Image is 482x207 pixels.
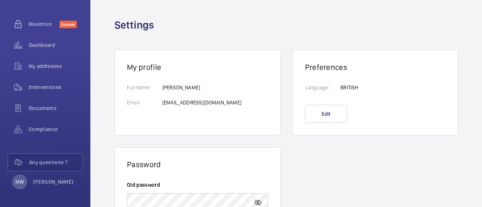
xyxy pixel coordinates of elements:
[305,84,329,91] label: Language:
[305,62,445,72] p: Preferences
[29,41,83,49] span: Dashboard
[29,104,83,112] span: Documents
[340,84,358,91] p: BRITISH
[127,84,151,91] label: Full Name:
[15,178,24,186] p: MW
[127,181,268,189] label: Old password
[29,62,83,70] span: My addresses
[29,83,83,91] span: Interventions
[162,84,241,91] p: [PERSON_NAME]
[127,62,268,72] p: My profile
[59,21,77,28] span: Discover
[29,159,82,166] span: Any questions ?
[162,99,241,106] p: [EMAIL_ADDRESS][DOMAIN_NAME]
[127,160,268,169] p: Password
[127,99,151,106] label: Email:
[114,18,154,32] h1: Settings
[33,178,74,186] p: [PERSON_NAME]
[305,105,347,123] button: Edit
[29,20,59,28] span: Maximize
[29,125,83,133] span: Compliance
